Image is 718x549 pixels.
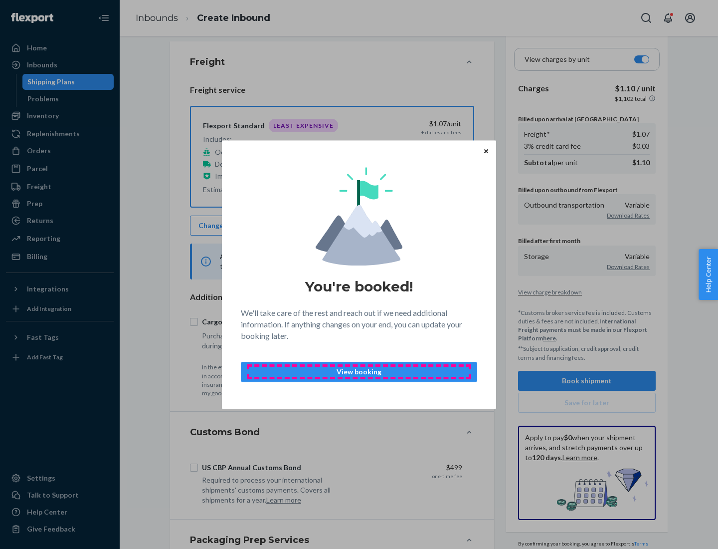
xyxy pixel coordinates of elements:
p: We'll take care of the rest and reach out if we need additional information. If anything changes ... [241,307,477,342]
h1: You're booked! [305,277,413,295]
button: Close [481,145,491,156]
img: svg+xml,%3Csvg%20viewBox%3D%220%200%20174%20197%22%20fill%3D%22none%22%20xmlns%3D%22http%3A%2F%2F... [316,167,402,266]
button: View booking [241,362,477,382]
p: View booking [249,367,469,377]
